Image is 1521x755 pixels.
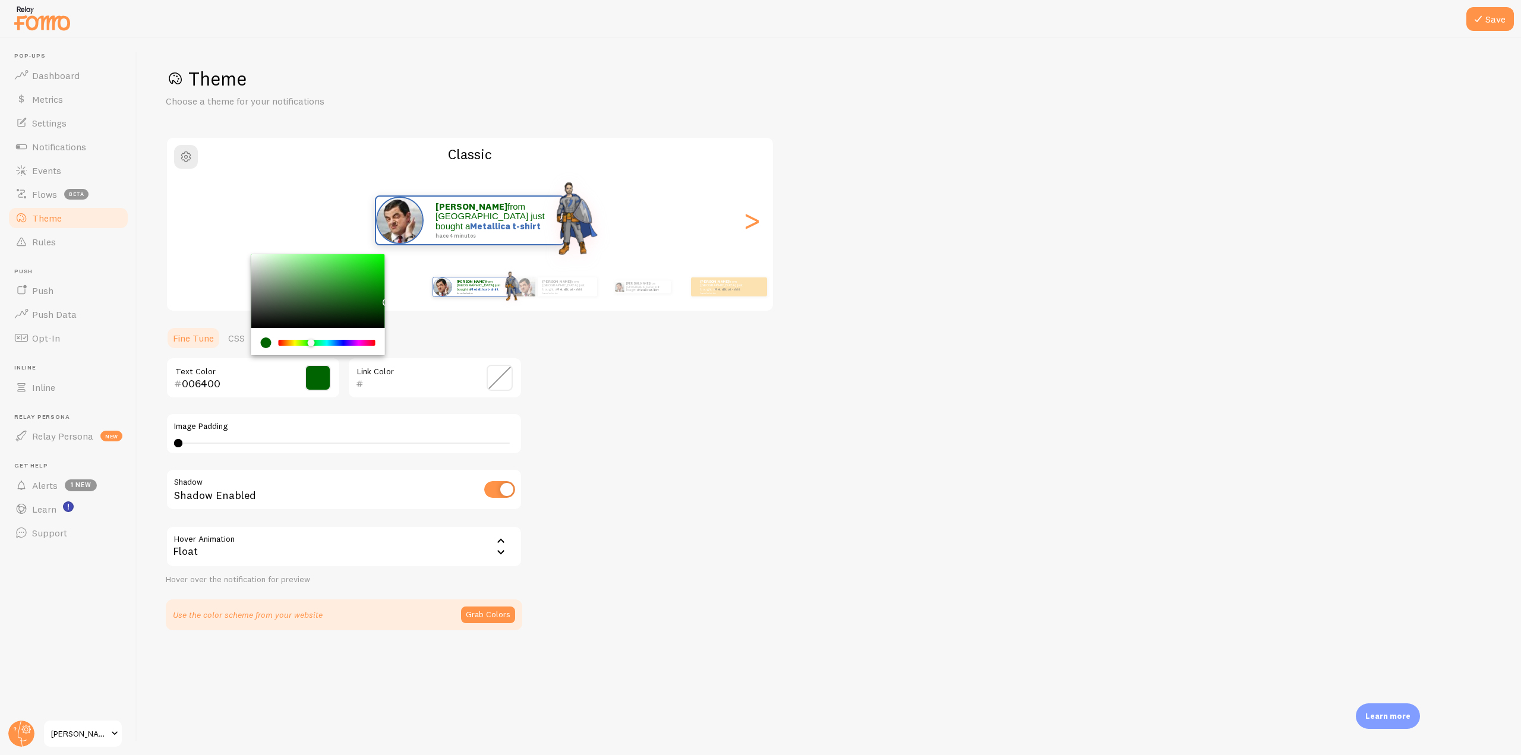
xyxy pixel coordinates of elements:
a: Theme [7,206,130,230]
p: from [GEOGRAPHIC_DATA] just bought a [626,280,666,293]
span: Dashboard [32,70,80,81]
a: Alerts 1 new [7,473,130,497]
span: [PERSON_NAME]-test-store [51,726,108,741]
div: Float [166,526,522,567]
div: Chrome color picker [251,254,385,355]
a: Learn [7,497,130,521]
a: Push [7,279,130,302]
svg: <p>Watch New Feature Tutorials!</p> [63,501,74,512]
img: Fomo [376,197,424,244]
small: hace 4 minutos [700,292,747,294]
p: from [GEOGRAPHIC_DATA] just bought a [456,279,503,294]
a: Metallica t-shirt [470,220,541,232]
span: Pop-ups [14,52,130,60]
img: Fomo [516,277,535,296]
a: Opt-In [7,326,130,350]
span: Push [32,285,53,296]
a: Metallica t-shirt [557,287,582,292]
span: new [100,431,122,441]
div: Next slide [744,178,759,263]
div: current color is #006400 [261,337,272,348]
p: from [GEOGRAPHIC_DATA] just bought a [542,279,592,294]
a: Support [7,521,130,545]
h1: Theme [166,67,1492,91]
strong: [PERSON_NAME] [542,279,571,284]
span: Support [32,527,67,539]
a: Relay Persona new [7,424,130,448]
a: Metrics [7,87,130,111]
p: from [GEOGRAPHIC_DATA] just bought a [700,279,748,294]
span: Inline [32,381,55,393]
a: Rules [7,230,130,254]
span: Events [32,165,61,176]
a: Metallica t-shirt [471,287,499,292]
small: hace 4 minutos [436,233,548,239]
span: Inline [14,364,130,372]
strong: [PERSON_NAME] [626,282,650,285]
span: Relay Persona [32,430,93,442]
span: beta [64,189,89,200]
p: Learn more [1365,710,1410,722]
a: Inline [7,375,130,399]
p: from [GEOGRAPHIC_DATA] just bought a [436,202,552,239]
a: Metallica t-shirt [715,287,740,292]
span: Opt-In [32,332,60,344]
a: Events [7,159,130,182]
a: Dashboard [7,64,130,87]
span: Alerts [32,479,58,491]
span: Notifications [32,141,86,153]
img: Fomo [614,282,624,292]
a: Fine Tune [166,326,221,350]
small: hace 4 minutos [542,292,591,294]
span: Push Data [32,308,77,320]
small: hace 4 minutos [456,292,501,294]
img: Fomo [433,277,452,296]
strong: [PERSON_NAME] [456,279,485,284]
button: Grab Colors [461,606,515,623]
span: Settings [32,117,67,129]
span: 1 new [65,479,97,491]
a: Push Data [7,302,130,326]
span: Flows [32,188,57,200]
p: Choose a theme for your notifications [166,94,451,108]
span: Get Help [14,462,130,470]
span: Push [14,268,130,276]
a: CSS [221,326,252,350]
span: Metrics [32,93,63,105]
p: Use the color scheme from your website [173,609,323,621]
h2: Classic [167,145,773,163]
div: Shadow Enabled [166,469,522,512]
strong: [PERSON_NAME] [436,201,507,212]
strong: [PERSON_NAME] [700,279,729,284]
span: Relay Persona [14,413,130,421]
a: Settings [7,111,130,135]
span: Theme [32,212,62,224]
label: Image Padding [174,421,514,432]
span: Learn [32,503,56,515]
a: [PERSON_NAME]-test-store [43,719,123,748]
span: Rules [32,236,56,248]
a: Flows beta [7,182,130,206]
div: Hover over the notification for preview [166,574,522,585]
a: Notifications [7,135,130,159]
div: Learn more [1356,703,1420,729]
a: Metallica t-shirt [638,288,658,292]
img: fomo-relay-logo-orange.svg [12,3,72,33]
